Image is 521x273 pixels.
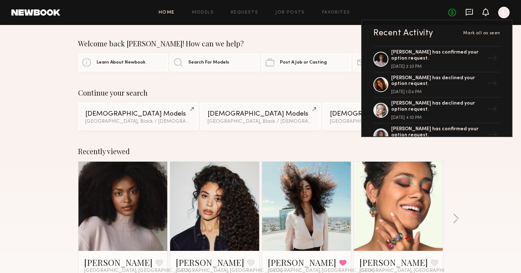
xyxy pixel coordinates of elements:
div: [PERSON_NAME] has declined your option request. [391,75,484,87]
div: [GEOGRAPHIC_DATA], Black / [DEMOGRAPHIC_DATA] [208,119,313,124]
div: → [484,101,500,120]
div: → [484,50,500,69]
a: [PERSON_NAME] [268,257,336,268]
a: Favorites [322,10,350,15]
a: [PERSON_NAME] has declined your option request.[DATE] 1:04 PM→ [373,72,500,98]
a: Job Posts [275,10,305,15]
div: Welcome back [PERSON_NAME]! How can we help? [78,39,443,48]
div: [GEOGRAPHIC_DATA], Black / [DEMOGRAPHIC_DATA] [330,119,436,124]
a: [DEMOGRAPHIC_DATA] Models[GEOGRAPHIC_DATA], Black / [DEMOGRAPHIC_DATA] [78,103,198,130]
div: [GEOGRAPHIC_DATA], Black / [DEMOGRAPHIC_DATA] [85,119,191,124]
div: [PERSON_NAME] has confirmed your option request. [391,50,484,62]
div: Continue your search [78,89,443,97]
a: [PERSON_NAME] [176,257,244,268]
div: [DATE] 4:10 PM [391,116,484,120]
a: Home [159,10,175,15]
a: [DEMOGRAPHIC_DATA] Models[GEOGRAPHIC_DATA], Black / [DEMOGRAPHIC_DATA] [200,103,321,130]
div: [DEMOGRAPHIC_DATA] Models [208,111,313,117]
a: Models [192,10,214,15]
a: Post A Job or Casting [261,54,351,71]
a: [PERSON_NAME] has confirmed your option request.[DATE] 2:23 PM→ [373,46,500,72]
div: [DEMOGRAPHIC_DATA] Models [330,111,436,117]
a: [PERSON_NAME] [359,257,428,268]
a: Requests [231,10,258,15]
div: [DATE] 1:04 PM [391,90,484,94]
a: [PERSON_NAME] has confirmed your option request.→ [373,123,500,149]
a: [PERSON_NAME] [84,257,153,268]
div: [PERSON_NAME] has confirmed your option request. [391,126,484,138]
span: Learn About Newbook [97,60,145,65]
div: [PERSON_NAME] has declined your option request. [391,101,484,113]
div: [DATE] 2:23 PM [391,65,484,69]
div: Recent Activity [373,29,433,37]
div: → [484,127,500,145]
div: [DEMOGRAPHIC_DATA] Models [85,111,191,117]
span: Post A Job or Casting [280,60,327,65]
a: Search For Models [170,54,260,71]
a: L [498,7,510,18]
a: [PERSON_NAME] has declined your option request.[DATE] 4:10 PM→ [373,98,500,123]
a: [DEMOGRAPHIC_DATA] Models[GEOGRAPHIC_DATA], Black / [DEMOGRAPHIC_DATA] [323,103,443,130]
span: Mark all as seen [463,31,500,35]
span: Search For Models [188,60,229,65]
div: Recently viewed [78,147,443,156]
div: → [484,75,500,94]
a: Learn About Newbook [78,54,168,71]
a: Contact Account Manager [353,54,443,71]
